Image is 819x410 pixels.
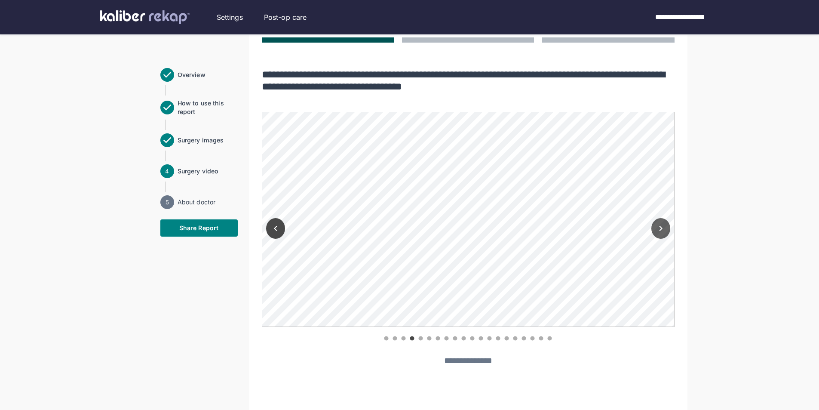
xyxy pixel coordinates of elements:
[165,168,169,175] text: 4
[651,218,670,239] button: Next
[266,218,285,239] button: Previous
[178,136,238,145] div: Surgery images
[178,71,238,79] span: Overview
[160,219,238,237] button: Share Report
[165,199,169,206] text: 5
[179,224,218,232] span: Share Report
[264,12,307,22] a: Post-op care
[100,10,190,24] img: kaliber labs logo
[178,198,238,207] span: About doctor
[178,167,238,176] span: Surgery video
[217,12,243,22] a: Settings
[178,99,238,116] div: How to use this report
